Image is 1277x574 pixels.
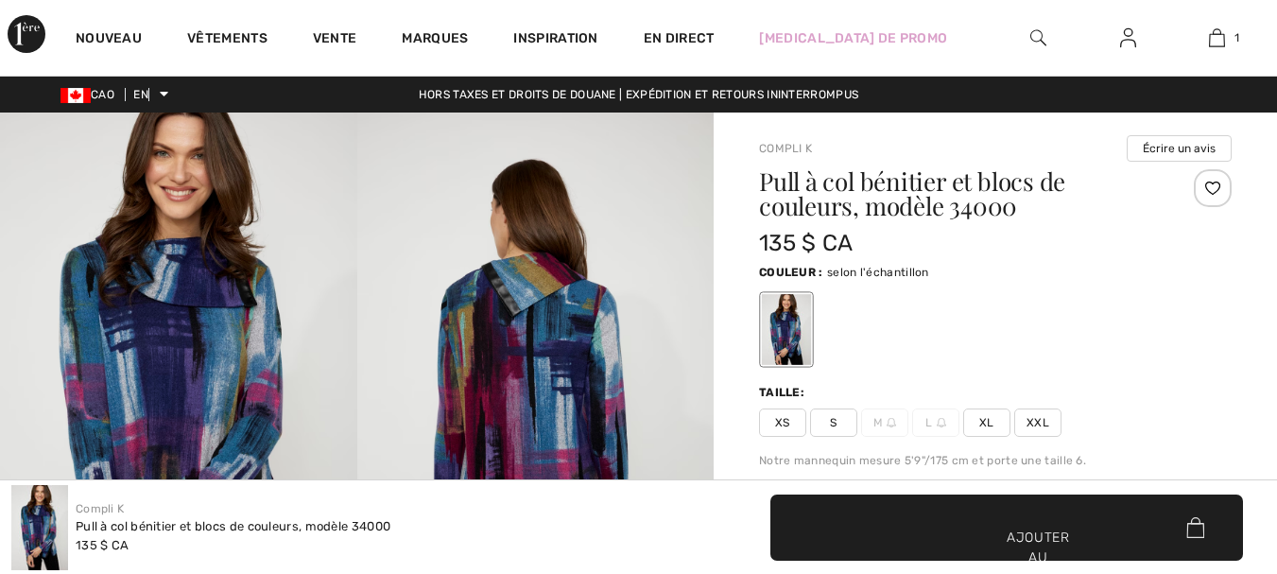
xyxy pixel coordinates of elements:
img: Mes informations [1120,26,1136,49]
font: Vêtements [187,30,267,46]
img: ring-m.svg [937,418,946,427]
font: S [830,416,837,429]
font: M [873,416,883,429]
a: Nouveau [76,30,142,50]
font: [MEDICAL_DATA] de promo [759,30,947,46]
font: Nouveau [76,30,142,46]
font: Vente [313,30,357,46]
font: Taille: [759,386,804,399]
font: Hors taxes et droits de douane | Expédition et retours ininterrompus [419,88,858,101]
a: Vente [313,30,357,50]
a: Marques [402,30,468,50]
font: Écrire un avis [1143,142,1216,155]
a: [MEDICAL_DATA] de promo [759,28,947,48]
img: Bag.svg [1186,517,1204,538]
font: XL [979,416,994,429]
a: Compli K [76,502,124,515]
font: En direct [644,30,715,46]
font: Couleur : [759,266,823,279]
iframe: Ouvre un widget où vous pouvez discuter avec l'un de nos agents [1157,432,1258,479]
font: Pull à col bénitier et blocs de couleurs, modèle 34000 [76,519,390,533]
font: CAO [91,88,114,101]
font: XS [775,416,790,429]
img: ring-m.svg [887,418,896,427]
a: Compli K [759,142,812,155]
font: Inspiration [513,30,597,46]
img: 1ère Avenue [8,15,45,53]
font: Pull à col bénitier et blocs de couleurs, modèle 34000 [759,165,1065,222]
a: Vêtements [187,30,267,50]
font: Notre mannequin mesure 5'9"/175 cm et porte une taille 6. [759,454,1086,467]
font: 135 $ CA [76,538,129,552]
font: Marques [402,30,468,46]
img: Mon sac [1209,26,1225,49]
font: XXL [1027,416,1049,429]
font: 135 $ CA [759,230,853,256]
img: Dollar canadien [60,88,91,103]
img: rechercher sur le site [1030,26,1046,49]
a: En direct [644,28,715,48]
font: selon l'échantillon [827,266,929,279]
button: Écrire un avis [1127,135,1232,162]
font: EN [133,88,148,101]
font: 1 [1234,31,1239,44]
a: 1 [1173,26,1261,49]
div: À titre d'échantillon [762,294,811,365]
img: Pull à col bénitier et blocs de couleurs, modèle 34000 [11,485,68,570]
a: Se connecter [1105,26,1151,50]
font: L [925,416,932,429]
